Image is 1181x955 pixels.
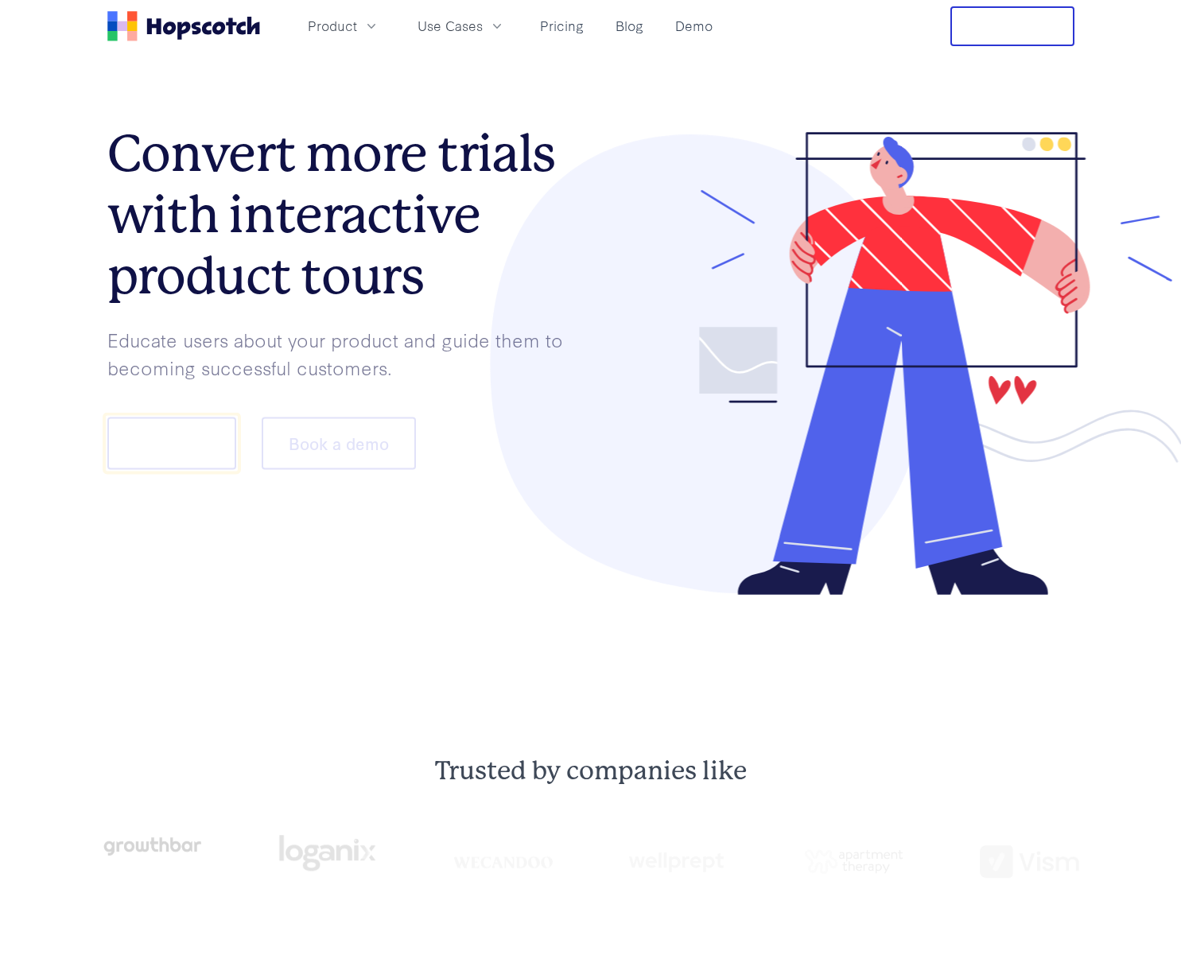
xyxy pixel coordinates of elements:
button: Product [298,13,389,39]
a: Demo [669,13,719,39]
button: Show me! [107,417,236,470]
button: Free Trial [950,6,1074,46]
h2: Trusted by companies like [25,755,1156,787]
a: Pricing [534,13,590,39]
span: Use Cases [418,16,483,36]
h1: Convert more trials with interactive product tours [107,123,591,306]
img: vism logo [980,845,1079,879]
p: Educate users about your product and guide them to becoming successful customers. [107,326,591,381]
button: Use Cases [408,13,515,39]
span: Product [308,16,357,36]
a: Blog [609,13,650,39]
button: Book a demo [262,417,416,470]
a: Home [107,11,260,41]
img: loganix-logo [278,828,377,880]
img: png-apartment-therapy-house-studio-apartment-home [804,849,903,875]
img: wecandoo-logo [453,854,553,868]
img: growthbar-logo [102,837,201,856]
img: wellprept logo [629,848,728,875]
